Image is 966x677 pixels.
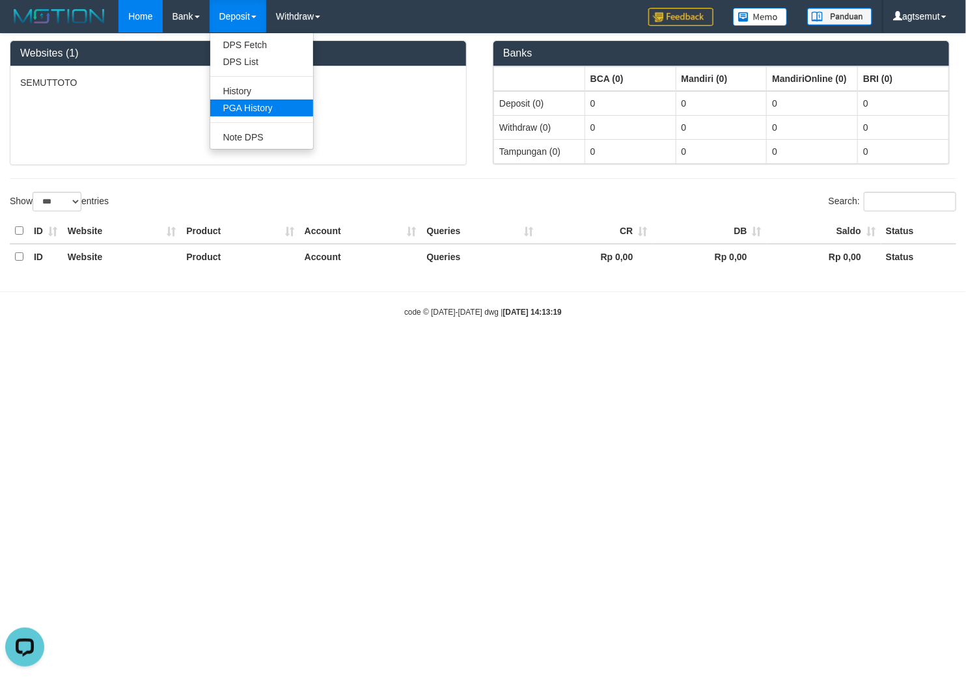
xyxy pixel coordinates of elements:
th: Group: activate to sort column ascending [858,66,949,91]
td: 0 [767,91,858,116]
td: Deposit (0) [494,91,585,116]
a: Note DPS [210,129,313,146]
th: Account [299,219,422,244]
th: Status [881,244,956,269]
th: Queries [421,219,538,244]
td: 0 [585,115,676,139]
img: Feedback.jpg [648,8,713,26]
th: ID [29,219,62,244]
td: 0 [858,91,949,116]
th: ID [29,244,62,269]
td: 0 [585,91,676,116]
a: DPS List [210,53,313,70]
img: Button%20Memo.svg [733,8,788,26]
strong: [DATE] 14:13:19 [503,308,562,317]
td: Withdraw (0) [494,115,585,139]
th: Rp 0,00 [767,244,881,269]
th: Rp 0,00 [538,244,652,269]
th: Account [299,244,422,269]
img: panduan.png [807,8,872,25]
td: 0 [585,139,676,163]
small: code © [DATE]-[DATE] dwg | [404,308,562,317]
th: Rp 0,00 [652,244,766,269]
th: Status [881,219,956,244]
a: DPS Fetch [210,36,313,53]
h3: Websites (1) [20,47,456,59]
th: CR [538,219,652,244]
a: PGA History [210,100,313,116]
th: Website [62,244,181,269]
th: Group: activate to sort column ascending [494,66,585,91]
button: Open LiveChat chat widget [5,5,44,44]
p: SEMUTTOTO [20,76,456,89]
label: Show entries [10,192,109,211]
td: 0 [858,115,949,139]
label: Search: [829,192,956,211]
th: Product [181,219,299,244]
td: 0 [767,115,858,139]
th: Saldo [767,219,881,244]
td: 0 [676,115,767,139]
th: Group: activate to sort column ascending [676,66,767,91]
td: 0 [858,139,949,163]
th: DB [652,219,766,244]
h3: Banks [503,47,939,59]
th: Group: activate to sort column ascending [767,66,858,91]
td: 0 [767,139,858,163]
img: MOTION_logo.png [10,7,109,26]
th: Group: activate to sort column ascending [585,66,676,91]
a: History [210,83,313,100]
select: Showentries [33,192,81,211]
td: 0 [676,91,767,116]
td: 0 [676,139,767,163]
th: Queries [421,244,538,269]
input: Search: [864,192,956,211]
td: Tampungan (0) [494,139,585,163]
th: Product [181,244,299,269]
th: Website [62,219,181,244]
